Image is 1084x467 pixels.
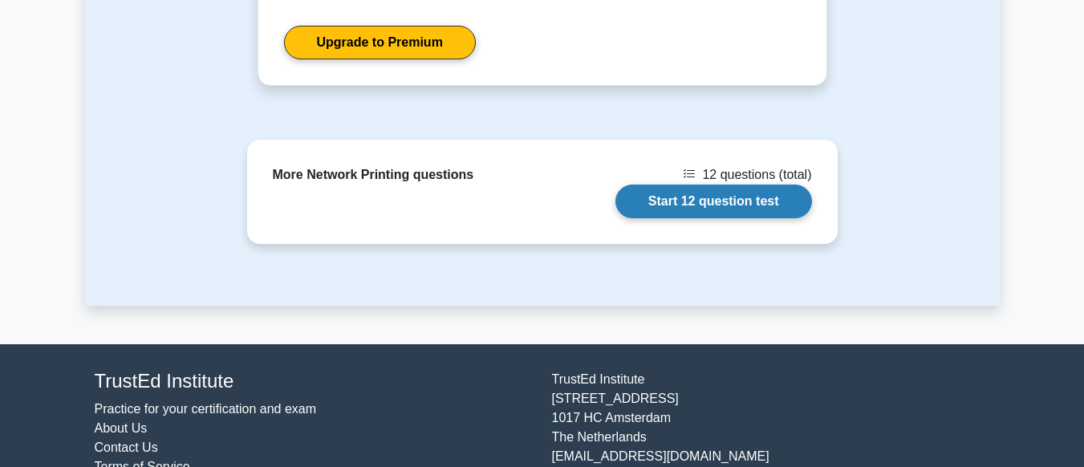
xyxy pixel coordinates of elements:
[615,185,812,218] a: Start 12 question test
[95,441,158,454] a: Contact Us
[95,370,533,393] h4: TrustEd Institute
[284,26,476,59] a: Upgrade to Premium
[95,421,148,435] a: About Us
[95,402,317,416] a: Practice for your certification and exam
